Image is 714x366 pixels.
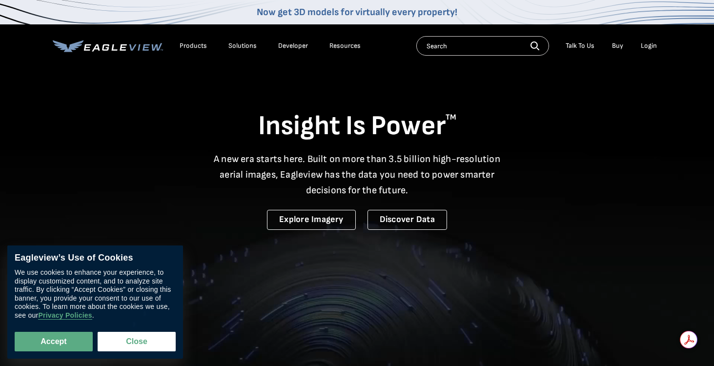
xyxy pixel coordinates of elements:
[208,151,507,198] p: A new era starts here. Built on more than 3.5 billion high-resolution aerial images, Eagleview ha...
[228,41,257,50] div: Solutions
[98,332,176,351] button: Close
[53,109,662,143] h1: Insight Is Power
[38,311,92,320] a: Privacy Policies
[641,41,657,50] div: Login
[180,41,207,50] div: Products
[566,41,594,50] div: Talk To Us
[329,41,361,50] div: Resources
[278,41,308,50] a: Developer
[367,210,447,230] a: Discover Data
[257,6,457,18] a: Now get 3D models for virtually every property!
[267,210,356,230] a: Explore Imagery
[416,36,549,56] input: Search
[612,41,623,50] a: Buy
[15,332,93,351] button: Accept
[446,113,456,122] sup: TM
[15,253,176,264] div: Eagleview’s Use of Cookies
[15,268,176,320] div: We use cookies to enhance your experience, to display customized content, and to analyze site tra...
